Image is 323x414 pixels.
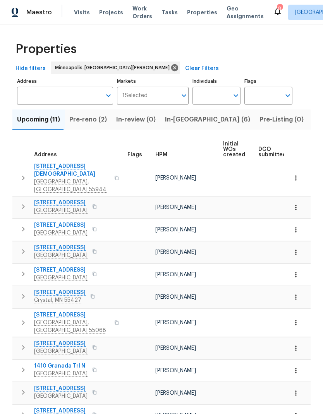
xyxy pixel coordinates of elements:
span: 1 Selected [122,92,148,99]
span: [PERSON_NAME] [155,227,196,233]
span: [PERSON_NAME] [155,175,196,181]
span: [PERSON_NAME] [155,250,196,255]
span: [PERSON_NAME] [155,390,196,396]
label: Flags [244,79,292,84]
span: Address [34,152,57,157]
span: Projects [99,9,123,16]
span: Hide filters [15,64,46,74]
span: Tasks [161,10,178,15]
span: [PERSON_NAME] [155,368,196,373]
span: Geo Assignments [227,5,264,20]
span: Pre-Listing (0) [259,114,304,125]
label: Address [17,79,113,84]
span: [PERSON_NAME] [155,205,196,210]
span: Work Orders [132,5,152,20]
span: Clear Filters [185,64,219,74]
span: Maestro [26,9,52,16]
span: In-review (0) [116,114,156,125]
span: Flags [127,152,142,157]
div: Minneapolis-[GEOGRAPHIC_DATA][PERSON_NAME] [51,62,180,74]
span: Pre-reno (2) [69,114,107,125]
span: In-[GEOGRAPHIC_DATA] (6) [165,114,250,125]
label: Markets [117,79,189,84]
span: Properties [187,9,217,16]
label: Individuals [192,79,241,84]
button: Open [230,90,241,101]
span: [PERSON_NAME] [155,346,196,351]
span: HPM [155,152,167,157]
span: Properties [15,45,77,53]
div: 8 [277,5,282,12]
span: [PERSON_NAME] [155,272,196,277]
button: Clear Filters [182,62,222,76]
span: [PERSON_NAME] [155,294,196,300]
button: Open [179,90,189,101]
span: [PERSON_NAME] [155,320,196,325]
button: Hide filters [12,62,49,76]
span: Minneapolis-[GEOGRAPHIC_DATA][PERSON_NAME] [55,64,173,72]
span: Visits [74,9,90,16]
button: Open [282,90,293,101]
span: Upcoming (11) [17,114,60,125]
span: Initial WOs created [223,141,245,157]
button: Open [103,90,114,101]
span: DCO submitted [258,147,286,157]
